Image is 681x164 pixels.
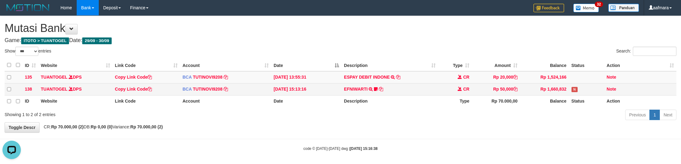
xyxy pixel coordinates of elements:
td: Rp 20,000 [472,71,520,84]
th: ID [22,95,38,107]
strong: Rp 70.000,00 (2) [51,124,84,129]
a: Next [660,110,676,120]
a: Copy Rp 20,000 to clipboard [513,75,517,80]
strong: Rp 70.000,00 (2) [130,124,163,129]
a: Copy TUTINOVI9208 to clipboard [224,75,228,80]
a: TUTINOVI9208 [193,87,222,92]
span: Has Note [571,87,578,92]
td: [DATE] 13:55:31 [271,71,341,84]
h1: Mutasi Bank [5,22,676,34]
a: Copy Link Code [115,87,152,92]
a: 1 [649,110,660,120]
strong: Rp 0,00 (0) [91,124,113,129]
th: Action [604,95,676,107]
div: Showing 1 to 2 of 2 entries [5,109,279,118]
select: Showentries [15,47,38,56]
a: TUANTOGEL [41,87,67,92]
label: Show entries [5,47,51,56]
span: BCA [183,75,192,80]
small: code © [DATE]-[DATE] dwg | [303,146,378,151]
span: CR [463,75,469,80]
th: Website [38,95,113,107]
span: 138 [25,87,32,92]
h4: Game: Date: [5,37,676,44]
th: Amount: activate to sort column ascending [472,59,520,71]
a: Note [607,87,616,92]
th: Link Code [113,95,180,107]
img: Feedback.jpg [533,4,564,12]
img: MOTION_logo.png [5,3,51,12]
th: Account: activate to sort column ascending [180,59,271,71]
a: Previous [625,110,650,120]
td: DPS [38,71,113,84]
th: Account [180,95,271,107]
td: Rp 1,660,832 [520,83,569,95]
th: Description: activate to sort column ascending [341,59,438,71]
button: Open LiveChat chat widget [2,2,21,21]
a: Note [607,75,616,80]
a: Copy Rp 50,000 to clipboard [513,87,517,92]
th: Balance [520,59,569,71]
th: Status [569,59,604,71]
th: Date [271,95,341,107]
th: Type [438,95,472,107]
th: Description [341,95,438,107]
td: Rp 1,524,166 [520,71,569,84]
td: [DATE] 15:13:16 [271,83,341,95]
input: Search: [633,47,676,56]
a: TUTINOVI9208 [193,75,222,80]
td: DPS [38,83,113,95]
a: TUANTOGEL [41,75,67,80]
a: ESPAY DEBIT INDONE [344,75,390,80]
span: 32 [595,2,603,7]
td: Rp 50,000 [472,83,520,95]
a: Copy EFNIWARTI to clipboard [379,87,383,92]
th: Website: activate to sort column ascending [38,59,113,71]
th: Date: activate to sort column descending [271,59,341,71]
label: Search: [616,47,676,56]
th: Action: activate to sort column ascending [604,59,676,71]
th: Rp 70.000,00 [472,95,520,107]
th: ID: activate to sort column ascending [22,59,38,71]
strong: [DATE] 15:16:38 [350,146,378,151]
th: Link Code: activate to sort column ascending [113,59,180,71]
a: Copy Link Code [115,75,152,80]
a: Copy TUTINOVI9208 to clipboard [224,87,228,92]
a: EFNIWARTI [344,87,367,92]
span: BCA [183,87,192,92]
img: panduan.png [608,4,639,12]
th: Type: activate to sort column ascending [438,59,472,71]
img: Button%20Memo.svg [573,4,599,12]
a: Toggle Descr [5,122,40,133]
span: CR: DB: Variance: [41,124,163,129]
span: ITOTO > TUANTOGEL [21,37,69,44]
th: Balance [520,95,569,107]
span: 29/09 - 30/09 [82,37,112,44]
span: CR [463,87,469,92]
a: Copy ESPAY DEBIT INDONE to clipboard [396,75,400,80]
span: 135 [25,75,32,80]
th: Status [569,95,604,107]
